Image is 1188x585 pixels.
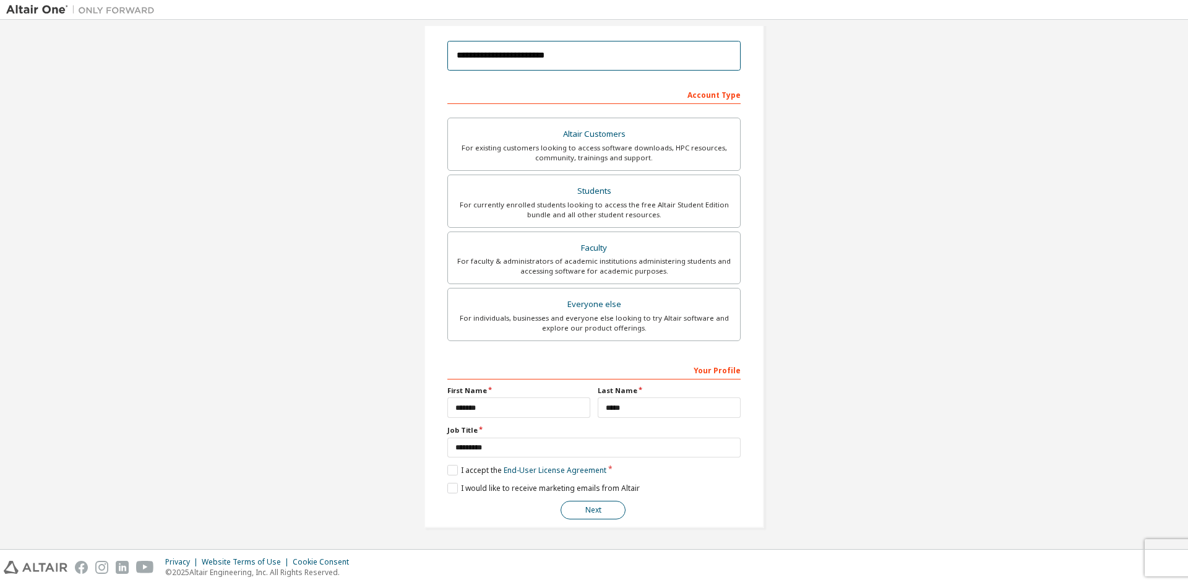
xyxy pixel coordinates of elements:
label: I would like to receive marketing emails from Altair [447,483,640,493]
button: Next [561,501,626,519]
div: Students [455,183,733,200]
label: Job Title [447,425,741,435]
a: End-User License Agreement [504,465,606,475]
img: instagram.svg [95,561,108,574]
img: facebook.svg [75,561,88,574]
label: Last Name [598,386,741,396]
div: Cookie Consent [293,557,356,567]
div: Altair Customers [455,126,733,143]
p: © 2025 Altair Engineering, Inc. All Rights Reserved. [165,567,356,578]
label: First Name [447,386,590,396]
div: For currently enrolled students looking to access the free Altair Student Edition bundle and all ... [455,200,733,220]
div: Website Terms of Use [202,557,293,567]
div: For existing customers looking to access software downloads, HPC resources, community, trainings ... [455,143,733,163]
img: youtube.svg [136,561,154,574]
div: Faculty [455,240,733,257]
div: Everyone else [455,296,733,313]
div: For faculty & administrators of academic institutions administering students and accessing softwa... [455,256,733,276]
img: linkedin.svg [116,561,129,574]
div: Privacy [165,557,202,567]
label: I accept the [447,465,606,475]
div: Your Profile [447,360,741,379]
div: For individuals, businesses and everyone else looking to try Altair software and explore our prod... [455,313,733,333]
img: altair_logo.svg [4,561,67,574]
img: Altair One [6,4,161,16]
div: Account Type [447,84,741,104]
